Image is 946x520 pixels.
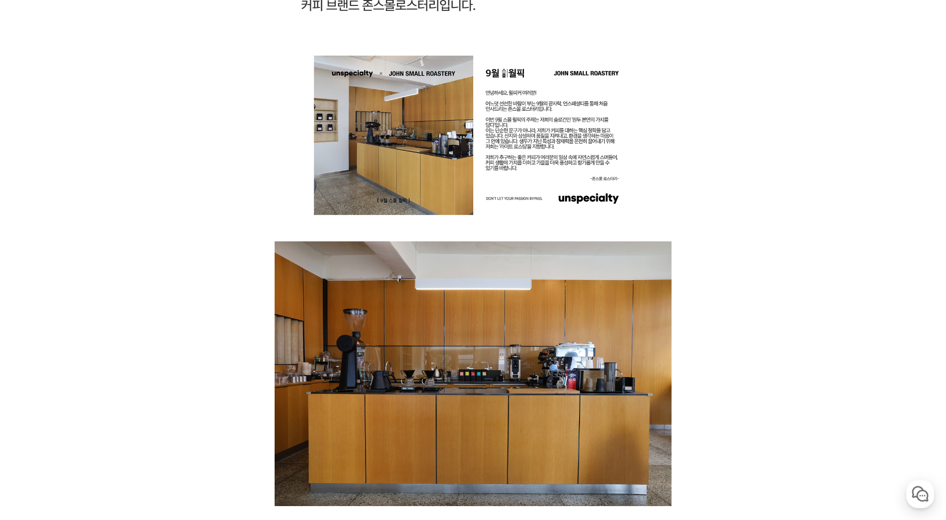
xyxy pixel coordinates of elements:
[3,315,66,340] a: 홈
[91,330,103,338] span: 대화
[153,330,165,338] span: 설정
[31,330,37,338] span: 홈
[66,315,128,340] a: 대화
[128,315,191,340] a: 설정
